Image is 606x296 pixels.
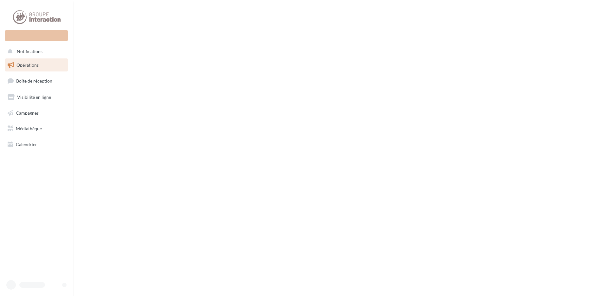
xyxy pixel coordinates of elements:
[4,122,69,135] a: Médiathèque
[16,110,39,115] span: Campagnes
[4,58,69,72] a: Opérations
[17,94,51,100] span: Visibilité en ligne
[16,126,42,131] span: Médiathèque
[16,142,37,147] span: Calendrier
[4,138,69,151] a: Calendrier
[4,106,69,120] a: Campagnes
[16,78,52,84] span: Boîte de réception
[17,49,42,54] span: Notifications
[5,30,68,41] div: Nouvelle campagne
[4,74,69,88] a: Boîte de réception
[4,91,69,104] a: Visibilité en ligne
[16,62,39,68] span: Opérations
